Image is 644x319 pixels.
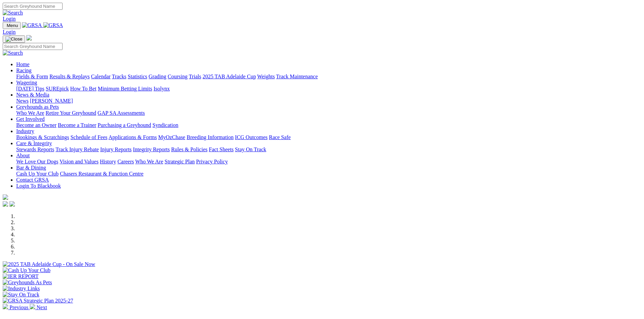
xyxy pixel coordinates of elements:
[70,134,107,140] a: Schedule of Fees
[269,134,290,140] a: Race Safe
[153,86,170,91] a: Isolynx
[16,171,58,177] a: Cash Up Your Club
[100,147,132,152] a: Injury Reports
[16,61,29,67] a: Home
[3,267,50,273] img: Cash Up Your Club
[58,122,96,128] a: Become a Trainer
[3,29,16,35] a: Login
[30,98,73,104] a: [PERSON_NAME]
[3,280,52,286] img: Greyhounds As Pets
[165,159,195,164] a: Strategic Plan
[30,304,47,310] a: Next
[16,128,34,134] a: Industry
[98,86,152,91] a: Minimum Betting Limits
[43,22,63,28] img: GRSA
[9,304,28,310] span: Previous
[16,110,641,116] div: Greyhounds as Pets
[3,292,39,298] img: Stay On Track
[3,286,40,292] img: Industry Links
[100,159,116,164] a: History
[135,159,163,164] a: Who We Are
[3,201,8,207] img: facebook.svg
[16,171,641,177] div: Bar & Dining
[49,74,90,79] a: Results & Replays
[109,134,157,140] a: Applications & Forms
[70,86,97,91] a: How To Bet
[16,86,44,91] a: [DATE] Tips
[26,35,32,41] img: logo-grsa-white.png
[91,74,111,79] a: Calendar
[3,50,23,56] img: Search
[16,104,59,110] a: Greyhounds as Pets
[46,86,69,91] a: SUREpick
[16,92,49,98] a: News & Media
[209,147,234,152] a: Fact Sheets
[16,183,61,189] a: Login To Blackbook
[16,122,56,128] a: Become an Owner
[189,74,201,79] a: Trials
[16,74,641,80] div: Racing
[9,201,15,207] img: twitter.svg
[59,159,98,164] a: Vision and Values
[187,134,234,140] a: Breeding Information
[235,147,266,152] a: Stay On Track
[149,74,166,79] a: Grading
[37,304,47,310] span: Next
[3,16,16,22] a: Login
[16,122,641,128] div: Get Involved
[16,98,641,104] div: News & Media
[16,86,641,92] div: Wagering
[3,35,25,43] button: Toggle navigation
[55,147,99,152] a: Track Injury Rebate
[112,74,126,79] a: Tracks
[30,304,35,309] img: chevron-right-pager-white.svg
[202,74,256,79] a: 2025 TAB Adelaide Cup
[16,80,37,85] a: Wagering
[171,147,208,152] a: Rules & Policies
[3,43,63,50] input: Search
[16,110,44,116] a: Who We Are
[117,159,134,164] a: Careers
[16,147,54,152] a: Stewards Reports
[168,74,188,79] a: Coursing
[16,116,45,122] a: Get Involved
[3,273,39,280] img: IER REPORT
[3,3,63,10] input: Search
[16,134,641,140] div: Industry
[276,74,318,79] a: Track Maintenance
[16,68,31,73] a: Racing
[196,159,228,164] a: Privacy Policy
[152,122,178,128] a: Syndication
[46,110,96,116] a: Retire Your Greyhound
[3,194,8,200] img: logo-grsa-white.png
[3,304,8,309] img: chevron-left-pager-white.svg
[98,122,151,128] a: Purchasing a Greyhound
[16,140,52,146] a: Care & Integrity
[16,147,641,153] div: Care & Integrity
[5,36,22,42] img: Close
[16,98,28,104] a: News
[22,22,42,28] img: GRSA
[16,134,69,140] a: Bookings & Scratchings
[3,22,21,29] button: Toggle navigation
[3,10,23,16] img: Search
[60,171,143,177] a: Chasers Restaurant & Function Centre
[3,304,30,310] a: Previous
[98,110,145,116] a: GAP SA Assessments
[3,261,95,267] img: 2025 TAB Adelaide Cup - On Sale Now
[16,177,49,183] a: Contact GRSA
[16,159,58,164] a: We Love Our Dogs
[16,165,46,170] a: Bar & Dining
[257,74,275,79] a: Weights
[158,134,185,140] a: MyOzChase
[16,159,641,165] div: About
[16,74,48,79] a: Fields & Form
[16,153,30,158] a: About
[7,23,18,28] span: Menu
[3,298,73,304] img: GRSA Strategic Plan 2025-27
[133,147,170,152] a: Integrity Reports
[128,74,147,79] a: Statistics
[235,134,267,140] a: ICG Outcomes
